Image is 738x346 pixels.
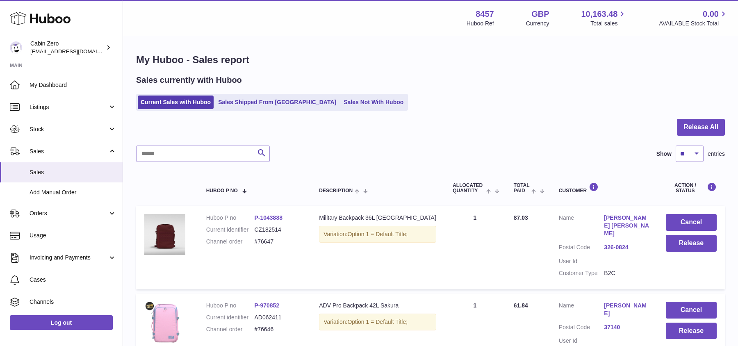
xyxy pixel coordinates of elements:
[708,150,725,158] span: entries
[666,214,717,231] button: Cancel
[254,314,303,321] dd: AD062411
[30,48,121,55] span: [EMAIL_ADDRESS][DOMAIN_NAME]
[136,53,725,66] h1: My Huboo - Sales report
[215,96,339,109] a: Sales Shipped From [GEOGRAPHIC_DATA]
[319,302,436,310] div: ADV Pro Backpack 42L Sakura
[559,323,604,333] dt: Postal Code
[659,20,728,27] span: AVAILABLE Stock Total
[581,9,617,20] span: 10,163.48
[30,168,116,176] span: Sales
[30,232,116,239] span: Usage
[30,298,116,306] span: Channels
[514,302,528,309] span: 61.84
[319,214,436,222] div: Military Backpack 36L [GEOGRAPHIC_DATA]
[677,119,725,136] button: Release All
[138,96,214,109] a: Current Sales with Huboo
[30,81,116,89] span: My Dashboard
[30,189,116,196] span: Add Manual Order
[476,9,494,20] strong: 8457
[666,182,717,193] div: Action / Status
[254,226,303,234] dd: CZ182514
[10,315,113,330] a: Log out
[559,182,649,193] div: Customer
[590,20,627,27] span: Total sales
[341,96,406,109] a: Sales Not With Huboo
[666,302,717,319] button: Cancel
[30,254,108,262] span: Invoicing and Payments
[30,125,108,133] span: Stock
[30,103,108,111] span: Listings
[703,9,719,20] span: 0.00
[666,323,717,339] button: Release
[319,314,436,330] div: Variation:
[526,20,549,27] div: Currency
[30,276,116,284] span: Cases
[604,302,649,317] a: [PERSON_NAME]
[514,183,530,193] span: Total paid
[136,75,242,86] h2: Sales currently with Huboo
[514,214,528,221] span: 87.03
[604,269,649,277] dd: B2C
[444,206,506,289] td: 1
[30,148,108,155] span: Sales
[144,214,185,255] img: 84571750156855.jpg
[604,323,649,331] a: 37140
[604,214,649,237] a: [PERSON_NAME] [PERSON_NAME]
[659,9,728,27] a: 0.00 AVAILABLE Stock Total
[347,319,408,325] span: Option 1 = Default Title;
[254,302,279,309] a: P-970852
[206,188,238,193] span: Huboo P no
[30,40,104,55] div: Cabin Zero
[206,226,255,234] dt: Current identifier
[604,244,649,251] a: 326-0824
[581,9,627,27] a: 10,163.48 Total sales
[254,238,303,246] dd: #76647
[254,214,282,221] a: P-1043888
[559,244,604,253] dt: Postal Code
[254,326,303,333] dd: #76646
[206,326,255,333] dt: Channel order
[559,269,604,277] dt: Customer Type
[206,302,255,310] dt: Huboo P no
[144,302,185,343] img: ADV-PRO-42L-Sakura-FRONT_41ac96ff-f179-4733-a5ce-3c3c6a1bca5b.jpg
[531,9,549,20] strong: GBP
[656,150,672,158] label: Show
[347,231,408,237] span: Option 1 = Default Title;
[453,183,484,193] span: ALLOCATED Quantity
[319,188,353,193] span: Description
[559,337,604,345] dt: User Id
[559,302,604,319] dt: Name
[206,214,255,222] dt: Huboo P no
[30,209,108,217] span: Orders
[319,226,436,243] div: Variation:
[206,238,255,246] dt: Channel order
[666,235,717,252] button: Release
[559,214,604,239] dt: Name
[559,257,604,265] dt: User Id
[467,20,494,27] div: Huboo Ref
[10,41,22,54] img: huboo@cabinzero.com
[206,314,255,321] dt: Current identifier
